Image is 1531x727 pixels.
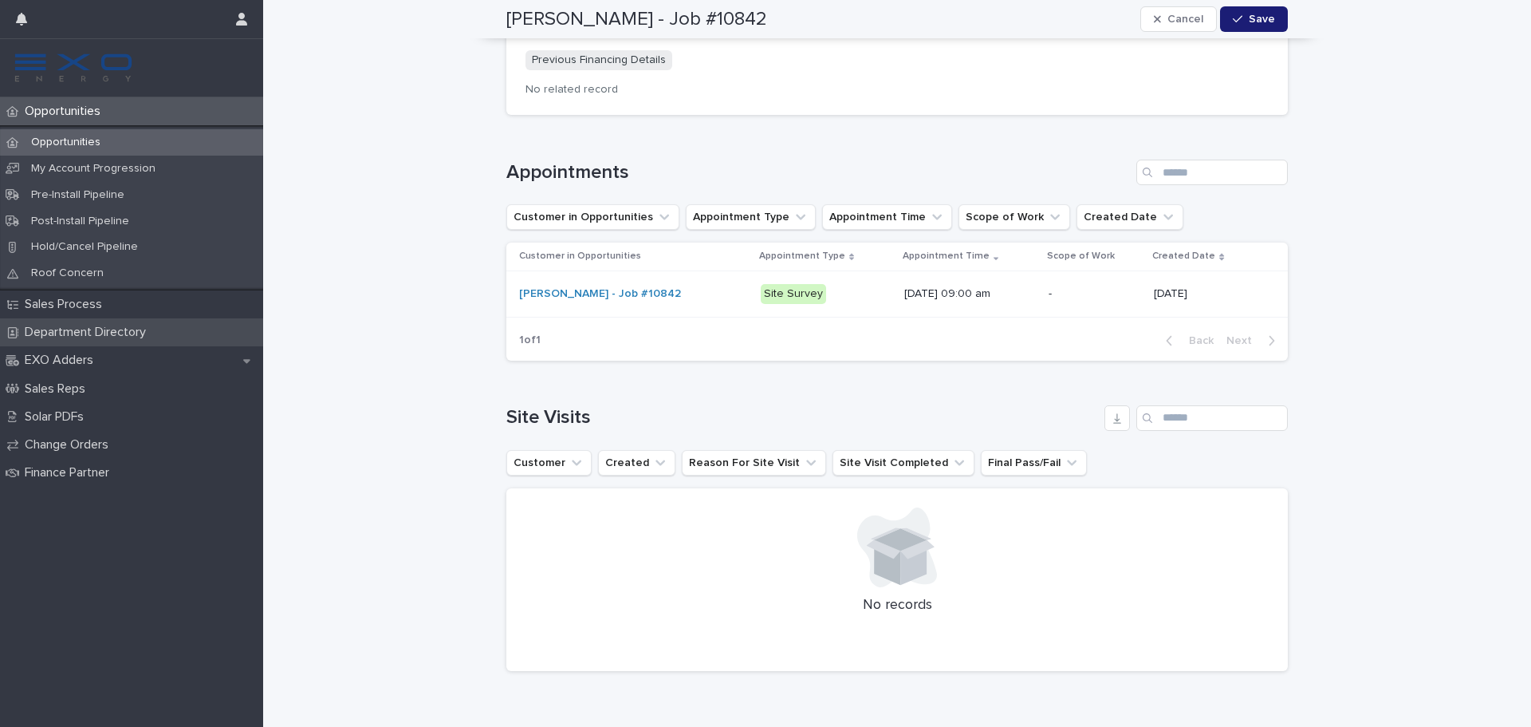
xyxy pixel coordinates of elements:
[519,247,641,265] p: Customer in Opportunities
[1076,204,1183,230] button: Created Date
[1249,14,1275,25] span: Save
[525,597,1269,614] p: No records
[1153,334,1220,348] button: Back
[18,188,137,202] p: Pre-Install Pipeline
[18,465,122,480] p: Finance Partner
[506,321,553,360] p: 1 of 1
[832,450,974,476] button: Site Visit Completed
[1136,160,1288,185] input: Search
[18,267,116,280] p: Roof Concern
[1226,335,1261,346] span: Next
[822,204,952,230] button: Appointment Time
[903,247,990,265] p: Appointment Time
[1220,6,1288,32] button: Save
[1220,334,1288,348] button: Next
[1179,335,1214,346] span: Back
[18,437,121,452] p: Change Orders
[506,450,592,476] button: Customer
[18,297,115,312] p: Sales Process
[981,450,1087,476] button: Final Pass/Fail
[13,52,134,84] img: FKS5r6ZBThi8E5hshIGi
[18,381,98,397] p: Sales Reps
[1167,14,1203,25] span: Cancel
[18,215,142,228] p: Post-Install Pipeline
[506,161,1130,184] h1: Appointments
[686,204,816,230] button: Appointment Type
[682,450,826,476] button: Reason For Site Visit
[18,104,113,119] p: Opportunities
[18,325,159,340] p: Department Directory
[958,204,1070,230] button: Scope of Work
[18,240,151,254] p: Hold/Cancel Pipeline
[525,83,1269,97] p: No related record
[506,406,1098,429] h1: Site Visits
[506,204,679,230] button: Customer in Opportunities
[18,136,113,149] p: Opportunities
[598,450,675,476] button: Created
[18,409,96,425] p: Solar PDFs
[18,162,168,176] p: My Account Progression
[1152,247,1215,265] p: Created Date
[759,247,845,265] p: Appointment Type
[519,287,681,301] a: [PERSON_NAME] - Job #10842
[904,287,1036,301] p: [DATE] 09:00 am
[1154,287,1262,301] p: [DATE]
[18,353,106,368] p: EXO Adders
[1140,6,1217,32] button: Cancel
[761,284,826,304] div: Site Survey
[506,8,767,31] h2: [PERSON_NAME] - Job #10842
[1049,287,1142,301] p: -
[1136,405,1288,431] input: Search
[525,50,672,70] p: Previous Financing Details
[1047,247,1115,265] p: Scope of Work
[506,271,1288,317] tr: [PERSON_NAME] - Job #10842 Site Survey[DATE] 09:00 am-[DATE]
